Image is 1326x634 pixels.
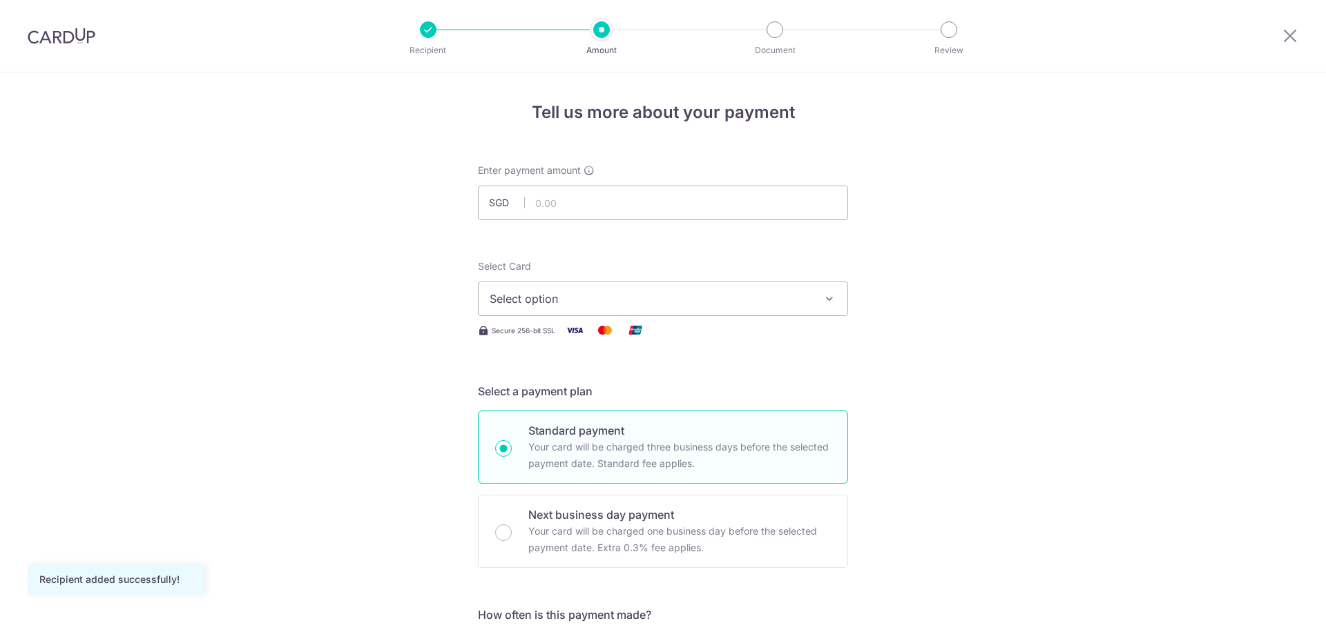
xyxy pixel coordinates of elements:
[528,422,831,439] p: Standard payment
[724,43,826,57] p: Document
[528,506,831,523] p: Next business day payment
[478,606,848,623] h5: How often is this payment made?
[478,260,531,272] span: translation missing: en.payables.payment_networks.credit_card.summary.labels.select_card
[489,196,525,210] span: SGD
[550,43,653,57] p: Amount
[478,164,581,177] span: Enter payment amount
[478,100,848,125] h4: Tell us more about your payment
[490,290,811,307] span: Select option
[478,383,848,399] h5: Select a payment plan
[28,28,95,44] img: CardUp
[528,439,831,472] p: Your card will be charged three business days before the selected payment date. Standard fee appl...
[591,321,619,339] img: Mastercard
[478,186,848,220] input: 0.00
[622,321,649,339] img: Union Pay
[898,43,1000,57] p: Review
[377,43,479,57] p: Recipient
[492,325,555,336] span: Secure 256-bit SSL
[39,573,193,586] div: Recipient added successfully!
[561,321,588,339] img: Visa
[1238,593,1312,627] iframe: Opens a widget where you can find more information
[528,523,831,556] p: Your card will be charged one business day before the selected payment date. Extra 0.3% fee applies.
[478,281,848,316] button: Select option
